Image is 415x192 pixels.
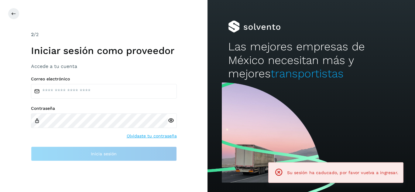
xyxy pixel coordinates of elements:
label: Correo electrónico [31,76,177,82]
a: Olvidaste tu contraseña [127,133,177,139]
button: Inicia sesión [31,147,177,161]
h1: Iniciar sesión como proveedor [31,45,177,56]
span: Inicia sesión [91,152,117,156]
span: transportistas [271,67,344,80]
span: 2 [31,32,34,37]
h2: Las mejores empresas de México necesitan más y mejores [228,40,394,80]
div: /2 [31,31,177,38]
label: Contraseña [31,106,177,111]
span: Su sesión ha caducado, por favor vuelva a ingresar. [287,170,398,175]
h3: Accede a tu cuenta [31,63,177,69]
